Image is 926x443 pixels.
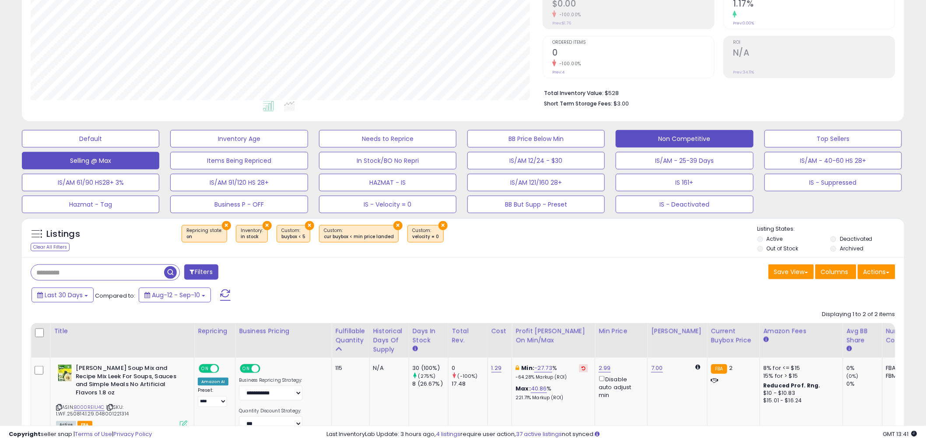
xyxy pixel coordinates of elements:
button: × [222,221,231,230]
div: in stock [241,234,263,240]
div: Current Buybox Price [711,327,756,345]
label: Quantity Discount Strategy: [239,408,302,414]
div: 15% for > $15 [764,372,836,380]
small: (0%) [847,373,859,380]
strong: Copyright [9,430,41,438]
button: IS/AM 91/120 HS 28+ [170,174,308,191]
div: seller snap | | [9,430,152,439]
button: IS - Suppressed [765,174,902,191]
button: Needs to Reprice [319,130,456,148]
a: -27.73 [534,364,552,373]
div: % [516,364,588,380]
button: × [438,221,448,230]
span: Repricing state : [186,227,222,240]
span: ON [200,365,210,373]
div: 17.48 [452,380,488,388]
div: Displaying 1 to 2 of 2 items [822,310,895,319]
a: B000REIU4C [74,404,105,411]
div: Clear All Filters [31,243,70,251]
div: 8 (26.67%) [413,380,448,388]
label: Business Repricing Strategy: [239,377,302,383]
div: $15.01 - $16.24 [764,397,836,404]
div: Total Rev. [452,327,484,345]
button: IS - Velocity = 0 [319,196,456,213]
button: BB But Supp - Preset [467,196,605,213]
div: on [186,234,222,240]
div: FBA: 3 [886,364,915,372]
span: $3.00 [614,99,629,108]
div: Amazon AI [198,378,228,386]
span: Custom: [324,227,394,240]
span: Custom: [412,227,439,240]
a: 7.00 [651,364,663,373]
div: Amazon Fees [764,327,839,336]
button: Filters [184,264,218,280]
button: Columns [815,264,856,279]
span: Compared to: [95,292,135,300]
div: Historical Days Of Supply [373,327,405,354]
small: -100.00% [556,60,581,67]
div: $10 - $10.83 [764,390,836,397]
span: | SKU: 1.WF.250814.1.29.048001221314 [56,404,129,417]
button: Hazmat - Tag [22,196,159,213]
b: [PERSON_NAME] Soup Mix and Recipe Mix Leek For Soups, Sauces and Simple Meals No Artificial Flavo... [76,364,182,399]
i: Revert to store-level Min Markup [582,366,586,370]
p: -64.28% Markup (ROI) [516,374,588,380]
div: 0% [847,364,882,372]
span: 2 [730,364,733,372]
div: 0% [847,380,882,388]
label: Archived [840,245,863,252]
div: Fulfillable Quantity [335,327,365,345]
div: Repricing [198,327,231,336]
button: Actions [858,264,895,279]
h2: 0 [552,48,714,60]
span: Last 30 Days [45,291,83,299]
small: FBA [711,364,727,374]
div: Preset: [198,387,228,407]
div: FBM: 4 [886,372,915,380]
div: Min Price [599,327,644,336]
small: -100.00% [556,11,581,18]
div: 8% for <= $15 [764,364,836,372]
button: IS/AM 61/90 HS28+ 3% [22,174,159,191]
button: BB Price Below Min [467,130,605,148]
button: × [305,221,314,230]
div: Profit [PERSON_NAME] on Min/Max [516,327,591,345]
div: velocity = 0 [412,234,439,240]
a: 40.86 [531,384,547,393]
div: Avg BB Share [847,327,879,345]
img: 6185aGZL6xL._SL40_.jpg [56,364,74,382]
div: Last InventoryLab Update: 3 hours ago, require user action, not synced. [327,430,917,439]
button: IS - Deactivated [616,196,753,213]
span: Columns [821,267,849,276]
button: Aug-12 - Sep-10 [139,288,211,302]
small: Days In Stock. [413,345,418,353]
div: Days In Stock [413,327,445,345]
span: ROI [733,40,895,45]
div: Num of Comp. [886,327,918,345]
small: Prev: 4 [552,70,565,75]
span: Aug-12 - Sep-10 [152,291,200,299]
span: OFF [218,365,232,373]
button: IS/AM 12/24 - $30 [467,152,605,169]
b: Total Inventory Value: [544,89,603,97]
b: Min: [522,364,535,372]
h2: N/A [733,48,895,60]
div: % [516,385,588,401]
div: 30 (100%) [413,364,448,372]
a: 37 active listings [516,430,562,438]
button: IS/AM - 25-39 Days [616,152,753,169]
small: Prev: 0.00% [733,21,754,26]
a: 2.99 [599,364,611,373]
small: Amazon Fees. [764,336,769,344]
button: × [393,221,403,230]
a: Terms of Use [75,430,112,438]
button: IS/AM - 40-60 HS 28+ [765,152,902,169]
small: Prev: $1.76 [552,21,571,26]
button: Business P - OFF [170,196,308,213]
a: 1.29 [491,364,502,373]
div: Business Pricing [239,327,328,336]
small: (-100%) [458,373,478,380]
button: HAZMAT - IS [319,174,456,191]
button: Items Being Repriced [170,152,308,169]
